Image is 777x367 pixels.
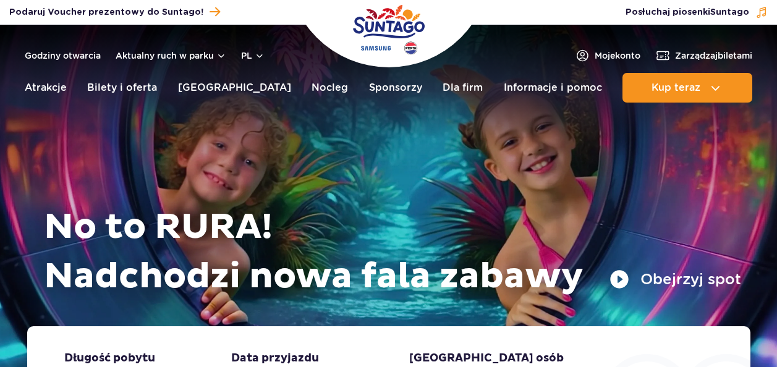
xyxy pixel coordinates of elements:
[652,82,700,93] span: Kup teraz
[312,73,348,103] a: Nocleg
[87,73,157,103] a: Bilety i oferta
[710,8,749,17] span: Suntago
[369,73,422,103] a: Sponsorzy
[44,203,741,302] h1: No to RURA! Nadchodzi nowa fala zabawy
[595,49,640,62] span: Moje konto
[25,73,67,103] a: Atrakcje
[409,351,564,366] span: [GEOGRAPHIC_DATA] osób
[9,4,220,20] a: Podaruj Voucher prezentowy do Suntago!
[626,6,768,19] button: Posłuchaj piosenkiSuntago
[64,351,155,366] span: Długość pobytu
[626,6,749,19] span: Posłuchaj piosenki
[655,48,752,63] a: Zarządzajbiletami
[25,49,101,62] a: Godziny otwarcia
[675,49,752,62] span: Zarządzaj biletami
[575,48,640,63] a: Mojekonto
[178,73,291,103] a: [GEOGRAPHIC_DATA]
[241,49,265,62] button: pl
[504,73,602,103] a: Informacje i pomoc
[609,269,741,289] button: Obejrzyj spot
[622,73,752,103] button: Kup teraz
[9,6,203,19] span: Podaruj Voucher prezentowy do Suntago!
[231,351,319,366] span: Data przyjazdu
[443,73,483,103] a: Dla firm
[116,51,226,61] button: Aktualny ruch w parku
